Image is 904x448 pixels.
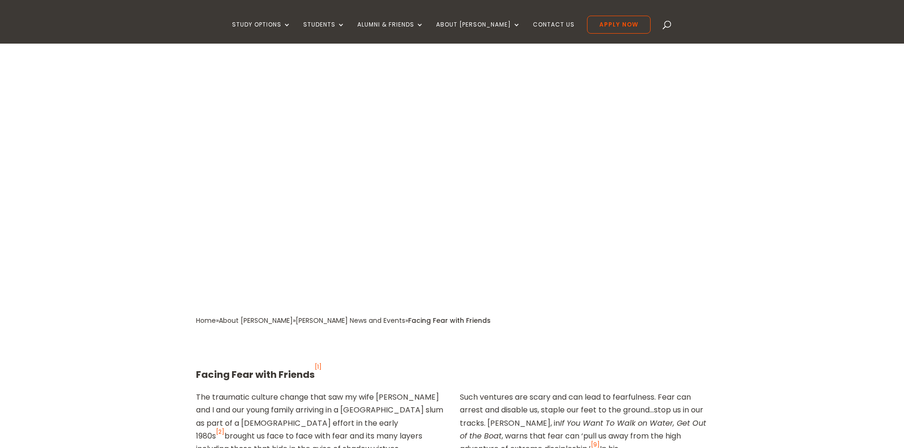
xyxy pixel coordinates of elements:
[196,314,408,327] div: » » »
[216,428,224,436] a: [2]
[408,314,491,327] div: Facing Fear with Friends
[232,21,291,44] a: Study Options
[436,21,521,44] a: About [PERSON_NAME]
[303,21,345,44] a: Students
[219,316,293,325] a: About [PERSON_NAME]
[315,368,322,381] a: [1]
[196,368,315,381] strong: Facing Fear with Friends
[460,418,706,441] em: If You Want To Walk on Water, Get Out of the Boat
[587,16,651,34] a: Apply Now
[196,316,216,325] a: Home
[533,21,575,44] a: Contact Us
[357,21,424,44] a: Alumni & Friends
[315,363,322,371] sup: [1]
[296,316,405,325] a: [PERSON_NAME] News and Events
